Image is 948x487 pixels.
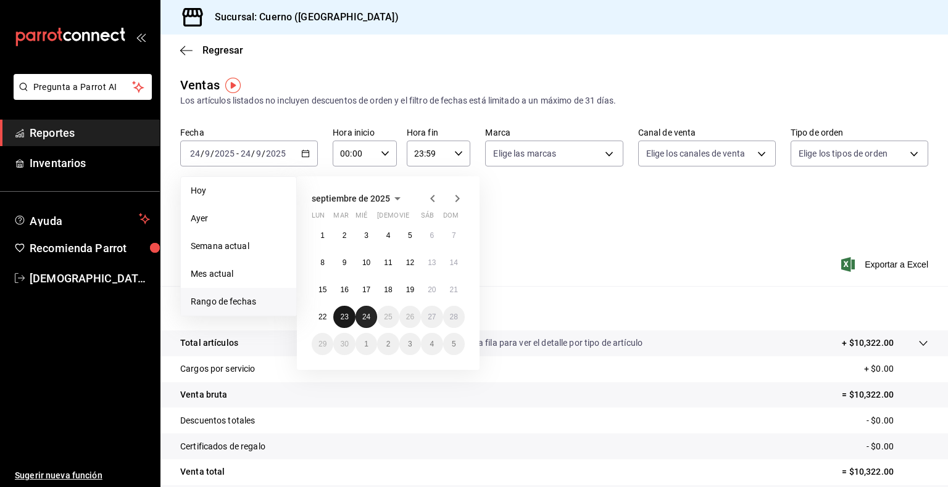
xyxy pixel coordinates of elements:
[364,340,368,348] abbr: 1 de octubre de 2025
[312,194,390,203] span: septiembre de 2025
[864,362,928,375] p: + $0.00
[799,147,888,160] span: Elige los tipos de orden
[180,465,225,478] p: Venta total
[867,414,928,427] p: - $0.00
[638,128,776,137] label: Canal de venta
[791,128,928,137] label: Tipo de orden
[452,340,456,348] abbr: 5 de octubre de 2025
[320,231,325,240] abbr: 1 de septiembre de 2025
[225,78,241,93] button: Tooltip marker
[443,211,459,224] abbr: domingo
[867,440,928,453] p: - $0.00
[386,340,391,348] abbr: 2 de octubre de 2025
[320,258,325,267] abbr: 8 de septiembre de 2025
[377,252,399,274] button: 11 de septiembre de 2025
[430,231,434,240] abbr: 6 de septiembre de 2025
[340,285,348,294] abbr: 16 de septiembre de 2025
[201,149,204,158] span: /
[421,306,443,328] button: 27 de septiembre de 2025
[443,224,465,247] button: 7 de septiembre de 2025
[428,258,436,267] abbr: 13 de septiembre de 2025
[421,211,434,224] abbr: sábado
[428,285,436,294] abbr: 20 de septiembre de 2025
[421,279,443,301] button: 20 de septiembre de 2025
[450,258,458,267] abbr: 14 de septiembre de 2025
[399,224,421,247] button: 5 de septiembre de 2025
[450,313,458,321] abbr: 28 de septiembre de 2025
[312,191,405,206] button: septiembre de 2025
[355,224,377,247] button: 3 de septiembre de 2025
[202,44,243,56] span: Regresar
[312,252,333,274] button: 8 de septiembre de 2025
[30,270,150,287] span: [DEMOGRAPHIC_DATA][PERSON_NAME]
[384,285,392,294] abbr: 18 de septiembre de 2025
[407,128,471,137] label: Hora fin
[180,337,238,350] p: Total artículos
[240,149,251,158] input: --
[377,306,399,328] button: 25 de septiembre de 2025
[191,268,286,280] span: Mes actual
[355,279,377,301] button: 17 de septiembre de 2025
[438,337,642,350] p: Da clic en la fila para ver el detalle por tipo de artículo
[333,224,355,247] button: 2 de septiembre de 2025
[406,313,414,321] abbr: 26 de septiembre de 2025
[180,44,243,56] button: Regresar
[421,252,443,274] button: 13 de septiembre de 2025
[485,128,623,137] label: Marca
[340,313,348,321] abbr: 23 de septiembre de 2025
[406,285,414,294] abbr: 19 de septiembre de 2025
[430,340,434,348] abbr: 4 de octubre de 2025
[493,147,556,160] span: Elige las marcas
[136,32,146,42] button: open_drawer_menu
[343,258,347,267] abbr: 9 de septiembre de 2025
[180,362,256,375] p: Cargos por servicio
[30,211,134,226] span: Ayuda
[318,285,326,294] abbr: 15 de septiembre de 2025
[180,76,220,94] div: Ventas
[333,306,355,328] button: 23 de septiembre de 2025
[256,149,262,158] input: --
[844,257,928,272] button: Exportar a Excel
[333,128,397,137] label: Hora inicio
[180,301,928,316] p: Resumen
[30,125,150,141] span: Reportes
[362,258,370,267] abbr: 10 de septiembre de 2025
[191,212,286,225] span: Ayer
[340,340,348,348] abbr: 30 de septiembre de 2025
[333,252,355,274] button: 9 de septiembre de 2025
[842,337,894,350] p: + $10,322.00
[30,240,150,256] span: Recomienda Parrot
[180,440,265,453] p: Certificados de regalo
[399,252,421,274] button: 12 de septiembre de 2025
[180,388,227,401] p: Venta bruta
[318,313,326,321] abbr: 22 de septiembre de 2025
[33,81,133,94] span: Pregunta a Parrot AI
[333,333,355,355] button: 30 de septiembre de 2025
[191,184,286,197] span: Hoy
[377,211,450,224] abbr: jueves
[406,258,414,267] abbr: 12 de septiembre de 2025
[355,211,367,224] abbr: miércoles
[384,313,392,321] abbr: 25 de septiembre de 2025
[236,149,239,158] span: -
[343,231,347,240] abbr: 2 de septiembre de 2025
[210,149,214,158] span: /
[399,333,421,355] button: 3 de octubre de 2025
[355,306,377,328] button: 24 de septiembre de 2025
[452,231,456,240] abbr: 7 de septiembre de 2025
[333,211,348,224] abbr: martes
[377,333,399,355] button: 2 de octubre de 2025
[443,333,465,355] button: 5 de octubre de 2025
[362,313,370,321] abbr: 24 de septiembre de 2025
[191,240,286,253] span: Semana actual
[312,333,333,355] button: 29 de septiembre de 2025
[377,279,399,301] button: 18 de septiembre de 2025
[312,306,333,328] button: 22 de septiembre de 2025
[262,149,265,158] span: /
[189,149,201,158] input: --
[377,224,399,247] button: 4 de septiembre de 2025
[408,340,412,348] abbr: 3 de octubre de 2025
[30,155,150,171] span: Inventarios
[214,149,235,158] input: ----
